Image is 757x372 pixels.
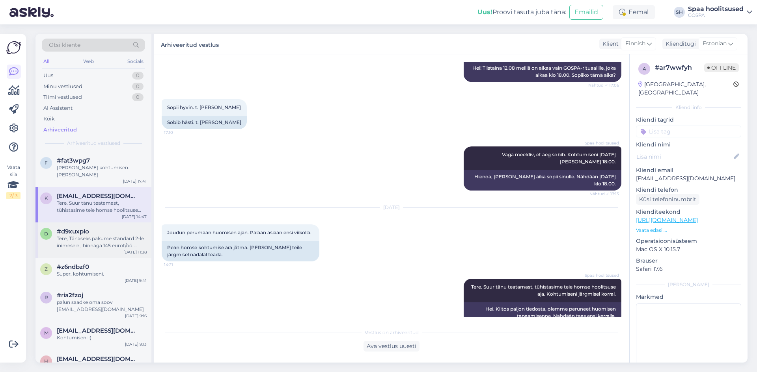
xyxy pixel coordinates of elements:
div: [DATE] 17:41 [123,178,147,184]
div: Kohtumiseni :) [57,334,147,341]
span: d [44,231,48,237]
div: Küsi telefoninumbrit [636,194,699,205]
p: Brauser [636,257,741,265]
span: #fat3wpg7 [57,157,90,164]
div: AI Assistent [43,104,73,112]
b: Uus! [477,8,492,16]
div: 2 / 3 [6,192,21,199]
span: heleri.prants@gmail.com [57,355,139,363]
span: Tere. Suur tänu teatamast, tühistasime teie homse hoolitsuse aja. Kohtumiseni järgmisel korral. [471,284,617,297]
p: Vaata edasi ... [636,227,741,234]
span: Väga meeldiv, et aeg sobib. Kohtumiseni [DATE][PERSON_NAME] 18:00. [502,152,616,165]
div: Kliendi info [636,104,741,111]
span: 14:21 [164,262,194,268]
span: Nähtud ✓ 17:13 [589,191,619,197]
div: # ar7wwfyh [655,63,704,72]
p: Kliendi tag'id [636,116,741,124]
div: Socials [126,56,145,67]
div: [DATE] [162,204,621,211]
p: Märkmed [636,293,741,301]
p: Klienditeekond [636,208,741,216]
div: Proovi tasuta juba täna: [477,7,566,17]
div: SH [674,7,685,18]
div: Web [82,56,95,67]
div: [DATE] 9:16 [125,313,147,319]
span: Spaa hoolitsused [585,272,619,278]
div: [PERSON_NAME] kohtumisen. [PERSON_NAME] [57,164,147,178]
div: Tere. Suur tänu teatamast, tühistasime teie homse hoolitsuse aja. Kohtumiseni järgmisel korral. [57,200,147,214]
div: Hei! Tiistaina 12.08 meillä on aikaa vain GOSPA-rituaalille, joka alkaa klo 18.00. Sopiiko tämä a... [464,61,621,82]
button: Emailid [569,5,603,20]
span: #ria2fzoj [57,292,83,299]
label: Arhiveeritud vestlus [161,39,219,49]
span: Nähtud ✓ 17:06 [588,82,619,88]
p: Operatsioonisüsteem [636,237,741,245]
span: #d9xuxpio [57,228,89,235]
span: kristiina.hytonen@gmail.com [57,192,139,200]
span: Otsi kliente [49,41,80,49]
span: Arhiveeritud vestlused [67,140,120,147]
div: Minu vestlused [43,83,82,91]
p: Mac OS X 10.15.7 [636,245,741,254]
div: [PERSON_NAME] [636,281,741,288]
div: 0 [132,93,144,101]
span: m [44,330,48,336]
span: a [643,66,646,72]
span: z [45,266,48,272]
div: Vaata siia [6,164,21,199]
span: Estonian [703,39,727,48]
img: Askly Logo [6,40,21,55]
div: GOSPA [688,12,744,19]
span: h [44,358,48,364]
p: Kliendi telefon [636,186,741,194]
span: Offline [704,63,739,72]
div: All [42,56,51,67]
a: [URL][DOMAIN_NAME] [636,217,698,224]
div: Pean homse kohtumise ära jätma. [PERSON_NAME] teile järgmisel nädalal teada. [162,241,319,261]
span: f [45,160,48,166]
p: Safari 17.6 [636,265,741,273]
div: Tiimi vestlused [43,93,82,101]
span: #z6ndbzf0 [57,263,89,270]
span: 17:10 [164,130,194,135]
div: Ava vestlus uuesti [364,341,420,352]
div: Arhiveeritud [43,126,77,134]
div: Sobib hästi. t. [PERSON_NAME] [162,116,247,129]
div: Eemal [613,5,655,19]
div: Hei. Kiitos paljon tiedosta, olemme peruneet huomisen tapaamisenne. Nähdään taas ensi kerralla. [464,302,621,323]
span: k [45,195,48,201]
span: Finnish [625,39,645,48]
div: Klient [599,40,619,48]
div: Spaa hoolitsused [688,6,744,12]
div: Kõik [43,115,55,123]
div: [DATE] 9:41 [125,278,147,283]
div: Hienoa, [PERSON_NAME] aika sopii sinulle. Nähdään [DATE] klo 18.00. [464,170,621,191]
div: 0 [132,72,144,80]
span: mirjam.tamm@gmail.com [57,327,139,334]
p: [EMAIL_ADDRESS][DOMAIN_NAME] [636,174,741,183]
div: [DATE] 9:13 [125,341,147,347]
input: Lisa nimi [636,152,732,161]
div: [DATE] 14:47 [122,214,147,220]
p: Kliendi nimi [636,141,741,149]
div: Super, kohtumiseni. [57,270,147,278]
div: [DATE] 11:38 [123,249,147,255]
div: palun saadke oma soov [EMAIL_ADDRESS][DOMAIN_NAME] [57,299,147,313]
span: r [45,294,48,300]
p: Kliendi email [636,166,741,174]
div: 0 [132,83,144,91]
span: Spaa hoolitsused [585,140,619,146]
div: [GEOGRAPHIC_DATA], [GEOGRAPHIC_DATA] [638,80,733,97]
a: Spaa hoolitsusedGOSPA [688,6,752,19]
input: Lisa tag [636,126,741,137]
div: Tere, Tänaseks pakume standard 2-le inimesele , hinnaga 145 eurot/öö. Superior tuba on hinnaga 20... [57,235,147,249]
span: Vestlus on arhiveeritud [365,329,419,336]
div: Klienditugi [662,40,696,48]
span: Joudun perumaan huomisen ajan. Palaan asiaan ensi viikolla. [167,229,311,235]
div: Uus [43,72,53,80]
span: Sopii hyvin. t. [PERSON_NAME] [167,104,241,110]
